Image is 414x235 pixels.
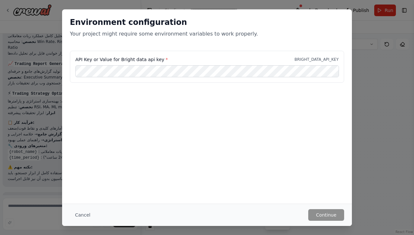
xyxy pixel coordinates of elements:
button: Continue [308,209,344,221]
button: Cancel [70,209,95,221]
p: Your project might require some environment variables to work properly. [70,30,344,38]
label: API Key or Value for Bright data api key [75,56,168,63]
h2: Environment configuration [70,17,344,27]
p: BRIGHT_DATA_API_KEY [295,57,339,62]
